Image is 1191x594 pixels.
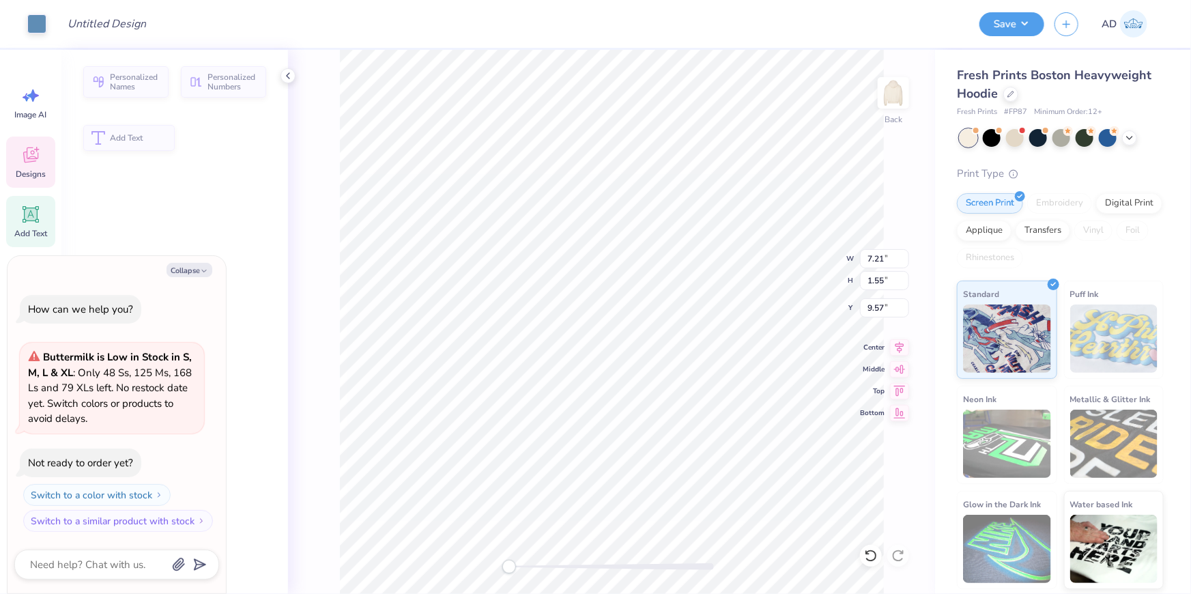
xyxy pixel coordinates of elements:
[16,169,46,180] span: Designs
[1016,221,1070,241] div: Transfers
[167,263,212,277] button: Collapse
[1070,392,1151,406] span: Metallic & Glitter Ink
[83,66,169,98] button: Personalized Names
[1117,221,1149,241] div: Foil
[110,133,167,143] span: Add Text
[979,12,1044,36] button: Save
[1070,305,1158,373] img: Puff Ink
[28,456,133,470] div: Not ready to order yet?
[207,72,258,91] span: Personalized Numbers
[1004,107,1027,118] span: # FP87
[1095,10,1153,38] a: AD
[1096,193,1162,214] div: Digital Print
[860,408,885,419] span: Bottom
[957,67,1151,102] span: Fresh Prints Boston Heavyweight Hoodie
[23,484,171,506] button: Switch to a color with stock
[197,517,205,525] img: Switch to a similar product with stock
[15,109,47,120] span: Image AI
[1074,221,1113,241] div: Vinyl
[23,510,213,532] button: Switch to a similar product with stock
[963,392,996,406] span: Neon Ink
[1070,515,1158,583] img: Water based Ink
[957,166,1164,182] div: Print Type
[28,302,133,316] div: How can we help you?
[880,79,907,107] img: Back
[957,221,1011,241] div: Applique
[963,497,1041,511] span: Glow in the Dark Ink
[963,515,1051,583] img: Glow in the Dark Ink
[957,248,1023,268] div: Rhinestones
[83,125,175,151] button: Add Text
[963,410,1051,478] img: Neon Ink
[1120,10,1147,38] img: Aldro Dalugdog
[860,342,885,353] span: Center
[14,228,47,239] span: Add Text
[110,72,160,91] span: Personalized Names
[963,287,999,301] span: Standard
[1102,16,1117,32] span: AD
[957,193,1023,214] div: Screen Print
[28,350,192,425] span: : Only 48 Ss, 125 Ms, 168 Ls and 79 XLs left. No restock date yet. Switch colors or products to a...
[57,10,157,38] input: Untitled Design
[1070,410,1158,478] img: Metallic & Glitter Ink
[860,386,885,397] span: Top
[28,350,192,380] strong: Buttermilk is Low in Stock in S, M, L & XL
[1027,193,1092,214] div: Embroidery
[502,560,516,574] div: Accessibility label
[1034,107,1102,118] span: Minimum Order: 12 +
[963,305,1051,373] img: Standard
[860,364,885,375] span: Middle
[181,66,266,98] button: Personalized Numbers
[1070,497,1133,511] span: Water based Ink
[885,113,902,126] div: Back
[155,491,163,499] img: Switch to a color with stock
[957,107,997,118] span: Fresh Prints
[1070,287,1099,301] span: Puff Ink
